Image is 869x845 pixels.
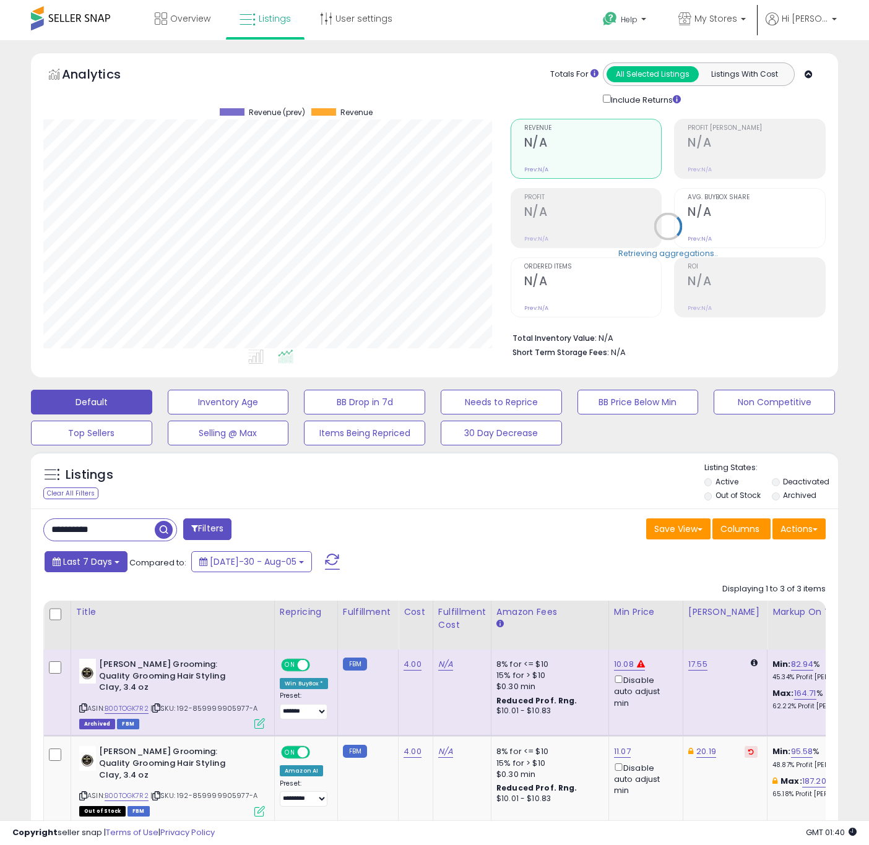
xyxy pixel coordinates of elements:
[280,692,328,719] div: Preset:
[117,719,139,729] span: FBM
[79,659,96,684] img: 41jq2lmI6CL._SL40_.jpg
[66,466,113,484] h5: Listings
[496,681,599,692] div: $0.30 min
[441,390,562,414] button: Needs to Reprice
[249,108,305,117] span: Revenue (prev)
[170,12,210,25] span: Overview
[496,695,577,706] b: Reduced Prof. Rng.
[280,765,323,776] div: Amazon AI
[99,746,249,784] b: [PERSON_NAME] Grooming: Quality Grooming Hair Styling Clay, 3.4 oz
[772,658,791,670] b: Min:
[128,806,150,817] span: FBM
[593,2,659,40] a: Help
[607,66,699,82] button: All Selected Listings
[150,703,257,713] span: | SKU: 192-859999905977-A
[806,826,857,838] span: 2025-08-13 01:40 GMT
[496,783,577,793] b: Reduced Prof. Rng.
[720,523,759,535] span: Columns
[780,775,802,787] b: Max:
[438,606,486,632] div: Fulfillment Cost
[105,791,149,801] a: B00TOGK7R2
[168,390,289,414] button: Inventory Age
[106,826,158,838] a: Terms of Use
[772,745,791,757] b: Min:
[404,745,422,758] a: 4.00
[704,462,839,474] p: Listing States:
[614,673,673,709] div: Disable auto adjust min
[716,490,761,500] label: Out of Stock
[79,719,115,729] span: Listings that have been deleted from Seller Central
[577,390,699,414] button: BB Price Below Min
[602,11,618,27] i: Get Help
[79,746,96,771] img: 41jq2lmI6CL._SL40_.jpg
[168,421,289,445] button: Selling @ Max
[183,518,231,540] button: Filters
[772,518,826,539] button: Actions
[782,12,828,25] span: Hi [PERSON_NAME]
[280,779,328,807] div: Preset:
[614,606,678,619] div: Min Price
[496,619,504,630] small: Amazon Fees.
[722,583,826,595] div: Displaying 1 to 3 of 3 items
[304,421,425,445] button: Items Being Repriced
[696,745,716,758] a: 20.19
[12,826,58,838] strong: Copyright
[43,487,98,499] div: Clear All Filters
[79,659,265,727] div: ASIN:
[31,390,152,414] button: Default
[210,555,296,568] span: [DATE]-30 - Aug-05
[441,421,562,445] button: 30 Day Decrease
[259,12,291,25] span: Listings
[280,606,332,619] div: Repricing
[496,706,599,716] div: $10.01 - $10.83
[191,551,312,572] button: [DATE]-30 - Aug-05
[343,658,367,671] small: FBM
[621,14,638,25] span: Help
[496,659,599,670] div: 8% for <= $10
[618,247,718,259] div: Retrieving aggregations..
[791,745,813,758] a: 95.58
[308,747,328,758] span: OFF
[766,12,837,40] a: Hi [PERSON_NAME]
[783,476,829,487] label: Deactivated
[282,747,298,758] span: ON
[712,518,771,539] button: Columns
[150,791,257,800] span: | SKU: 192-859999905977-A
[343,745,367,758] small: FBM
[129,557,186,568] span: Compared to:
[438,745,453,758] a: N/A
[404,606,428,619] div: Cost
[76,606,269,619] div: Title
[282,660,298,671] span: ON
[12,827,215,839] div: seller snap | |
[496,758,599,769] div: 15% for > $10
[31,421,152,445] button: Top Sellers
[594,92,696,106] div: Include Returns
[304,390,425,414] button: BB Drop in 7d
[716,476,738,487] label: Active
[105,703,149,714] a: B00TOGK7R2
[63,555,112,568] span: Last 7 Days
[160,826,215,838] a: Privacy Policy
[496,794,599,804] div: $10.01 - $10.83
[550,69,599,80] div: Totals For
[688,658,707,671] a: 17.55
[794,687,816,700] a: 164.71
[496,746,599,757] div: 8% for <= $10
[791,658,814,671] a: 82.94
[772,687,794,699] b: Max:
[343,606,393,619] div: Fulfillment
[614,658,634,671] a: 10.08
[694,12,737,25] span: My Stores
[646,518,711,539] button: Save View
[45,551,128,572] button: Last 7 Days
[62,66,145,86] h5: Analytics
[79,746,265,815] div: ASIN:
[308,660,328,671] span: OFF
[496,769,599,780] div: $0.30 min
[714,390,835,414] button: Non Competitive
[614,745,631,758] a: 11.07
[340,108,373,117] span: Revenue
[438,658,453,671] a: N/A
[99,659,249,697] b: [PERSON_NAME] Grooming: Quality Grooming Hair Styling Clay, 3.4 oz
